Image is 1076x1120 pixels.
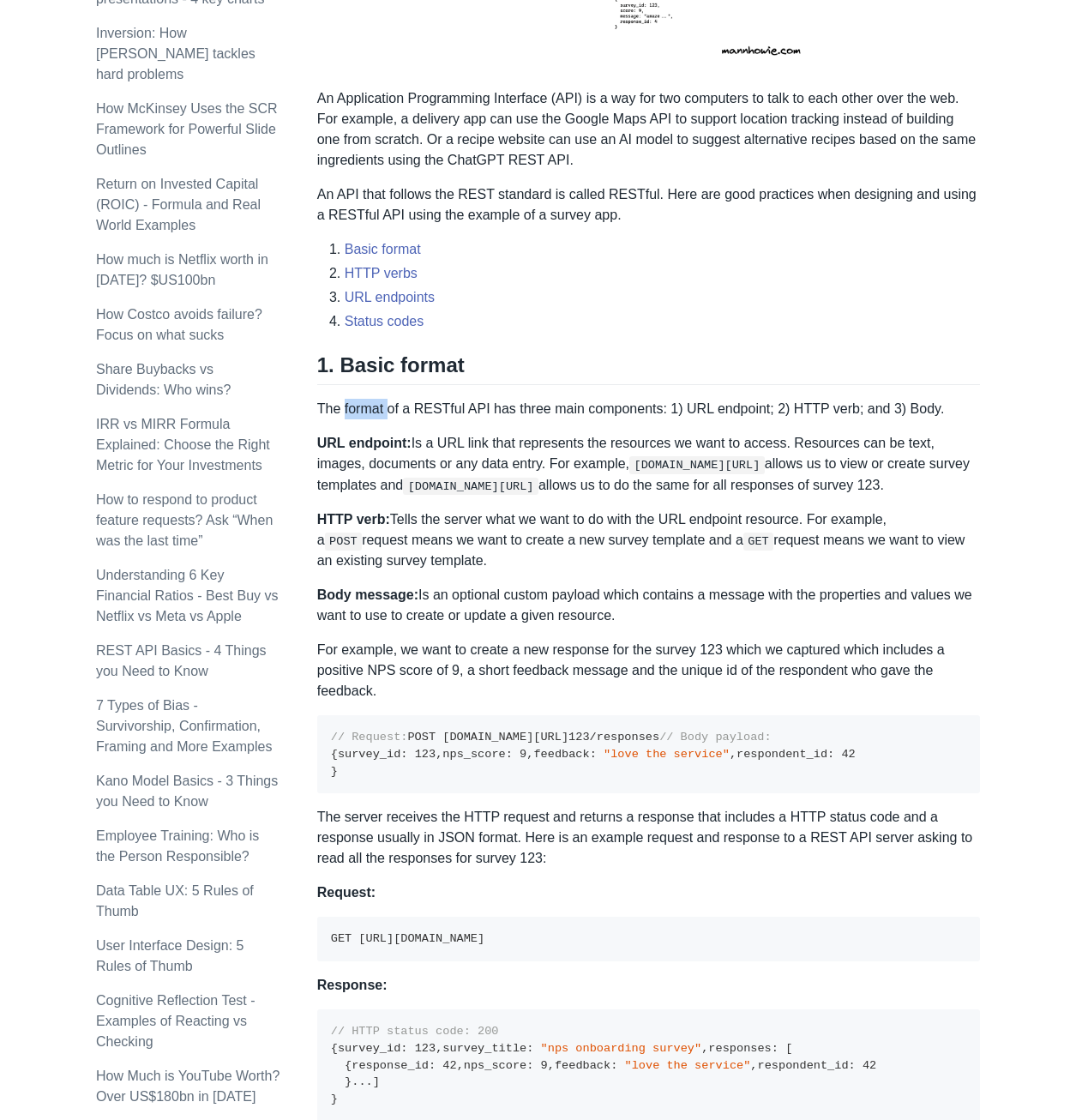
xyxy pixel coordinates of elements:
[331,731,408,744] span: // Request:
[590,748,597,761] span: :
[772,1042,778,1055] span: :
[659,731,772,744] span: // Body payload:
[96,1069,280,1104] a: How Much is YouTube Worth? Over US$180bn in [DATE]
[96,492,273,548] a: How to respond to product feature requests? Ask “When was the last time”
[317,436,412,450] strong: URL endpoint:
[331,1025,499,1038] span: // HTTP status code: 200
[403,478,538,495] code: [DOMAIN_NAME][URL]
[96,177,261,232] a: Return on Invested Capital (ROIC) - Formula and Real World Examples
[317,512,390,527] strong: HTTP verb:
[568,731,589,744] span: 123
[317,640,980,702] p: For example, we want to create a new response for the survey 123 which we captured which includes...
[457,1059,464,1072] span: ,
[96,252,268,287] a: How much is Netflix worth in [DATE]? $US100bn
[317,509,980,571] p: Tells the server what we want to do with the URL endpoint resource. For example, a request means ...
[331,1025,877,1105] code: survey_id survey_title responses response_id nps_score feedback respondent_id ...
[96,883,254,918] a: Data Table UX: 5 Rules of Thumb
[96,26,255,81] a: Inversion: How [PERSON_NAME] tackles hard problems
[541,1059,548,1072] span: 9
[96,698,272,754] a: 7 Types of Bias - Survivorship, Confirmation, Framing and More Examples
[436,748,442,761] span: ,
[345,266,418,280] a: HTTP verbs
[317,807,980,869] p: The server receives the HTTP request and returns a response that includes a HTTP status code and ...
[841,748,855,761] span: 42
[541,1042,702,1055] span: "nps onboarding survey"
[317,978,388,992] strong: Response:
[317,399,980,419] p: The format of a RESTful API has three main components: 1) URL endpoint; 2) HTTP verb; and 3) Body.
[345,1075,352,1088] span: }
[317,184,980,226] p: An API that follows the REST standard is called RESTful. Here are good practices when designing a...
[96,101,278,157] a: How McKinsey Uses the SCR Framework for Powerful Slide Outlines
[526,748,533,761] span: ,
[331,748,338,761] span: {
[526,1042,533,1055] span: :
[345,314,424,328] a: Status codes
[317,587,418,602] strong: Body message:
[317,433,980,496] p: Is a URL link that represents the resources we want to access. Resources can be text, images, doc...
[96,643,267,678] a: REST API Basics - 4 Things you Need to Know
[506,748,513,761] span: :
[429,1059,436,1072] span: :
[96,774,278,809] a: Kano Model Basics - 3 Things you Need to Know
[743,533,773,550] code: GET
[317,885,376,900] strong: Request:
[331,1093,338,1105] span: }
[96,568,279,623] a: Understanding 6 Key Financial Ratios - Best Buy vs Netflix vs Meta vs Apple
[317,352,980,385] h2: 1. Basic format
[400,1042,407,1055] span: :
[96,828,259,864] a: Employee Training: Who is the Person Responsible?
[331,765,338,778] span: }
[96,307,262,342] a: How Costco avoids failure? Focus on what sucks
[325,533,363,550] code: POST
[345,290,435,304] a: URL endpoints
[442,1059,456,1072] span: 42
[400,748,407,761] span: :
[331,1042,338,1055] span: {
[526,1059,533,1072] span: :
[317,88,980,171] p: An Application Programming Interface (API) is a way for two computers to talk to each other over ...
[317,585,980,626] p: Is an optional custom payload which contains a message with the properties and values we want to ...
[331,932,484,945] code: GET [URL][DOMAIN_NAME]
[863,1059,876,1072] span: 42
[345,1059,352,1072] span: {
[827,748,834,761] span: :
[849,1059,856,1072] span: :
[96,417,270,473] a: IRR vs MIRR Formula Explained: Choose the Right Metric for Your Investments
[604,748,730,761] span: "love the service"
[345,242,421,256] a: Basic format
[520,748,526,761] span: 9
[701,1042,708,1055] span: ,
[436,1042,442,1055] span: ,
[629,456,765,473] code: [DOMAIN_NAME][URL]
[730,748,736,761] span: ,
[625,1059,751,1072] span: "love the service"
[610,1059,617,1072] span: :
[415,1042,436,1055] span: 123
[96,362,231,397] a: Share Buybacks vs Dividends: Who wins?
[785,1042,792,1055] span: [
[415,748,436,761] span: 123
[96,938,244,973] a: User Interface Design: 5 Rules of Thumb
[750,1059,757,1072] span: ,
[373,1075,380,1088] span: ]
[331,731,856,777] code: POST [DOMAIN_NAME][URL] /responses survey_id nps_score feedback respondent_id
[548,1059,555,1072] span: ,
[96,993,255,1049] a: Cognitive Reflection Test - Examples of Reacting vs Checking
